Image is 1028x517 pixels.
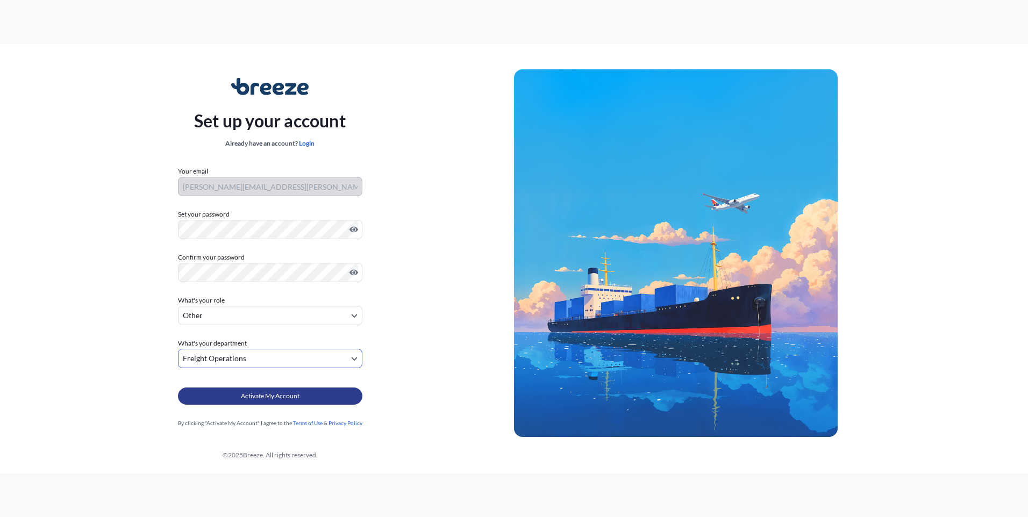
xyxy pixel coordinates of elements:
[178,177,362,196] input: Your email address
[241,391,299,401] span: Activate My Account
[299,139,315,147] a: Login
[231,78,309,95] img: Breeze
[183,310,203,321] span: Other
[178,252,362,263] label: Confirm your password
[178,306,362,325] button: Other
[178,349,362,368] button: Freight Operations
[194,108,346,134] p: Set up your account
[194,138,346,149] div: Already have an account?
[26,450,514,461] div: © 2025 Breeze. All rights reserved.
[178,387,362,405] button: Activate My Account
[178,209,362,220] label: Set your password
[514,69,838,437] img: Ship illustration
[329,420,362,426] a: Privacy Policy
[293,420,323,426] a: Terms of Use
[349,225,358,234] button: Show password
[178,166,208,177] label: Your email
[178,295,225,306] span: What's your role
[178,418,362,428] div: By clicking "Activate My Account" I agree to the &
[349,268,358,277] button: Show password
[183,353,246,364] span: Freight Operations
[178,338,247,349] span: What's your department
